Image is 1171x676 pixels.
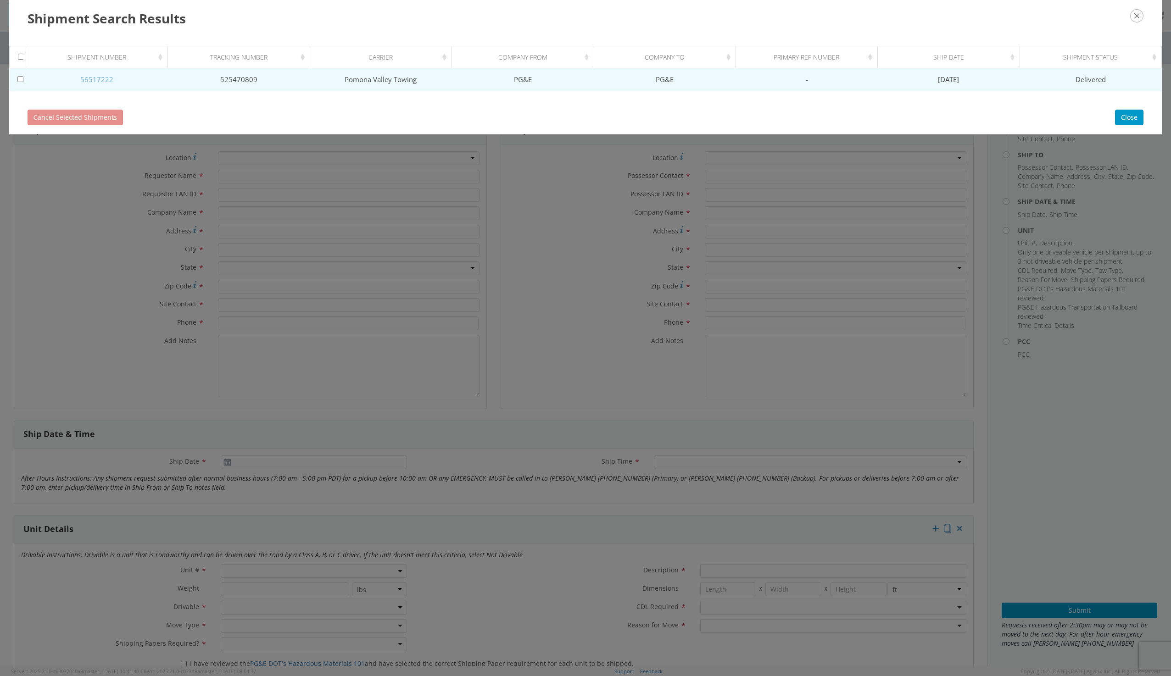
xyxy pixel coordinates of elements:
span: Cancel Selected Shipments [33,113,117,122]
td: PG&E [594,68,736,91]
div: Ship Date [886,53,1017,62]
span: [DATE] [938,75,959,84]
div: Primary Ref Number [744,53,875,62]
td: 525470809 [168,68,310,91]
div: Shipment Status [1028,53,1159,62]
td: PG&E [452,68,594,91]
td: Pomona Valley Towing [310,68,452,91]
a: 56517222 [80,75,113,84]
button: Cancel Selected Shipments [28,110,123,125]
div: Carrier [318,53,449,62]
h3: Shipment Search Results [28,9,1143,28]
div: Company From [460,53,591,62]
button: Close [1115,110,1143,125]
span: Delivered [1076,75,1106,84]
div: Company To [602,53,733,62]
td: - [736,68,877,91]
div: Shipment Number [34,53,165,62]
div: Tracking Number [176,53,307,62]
